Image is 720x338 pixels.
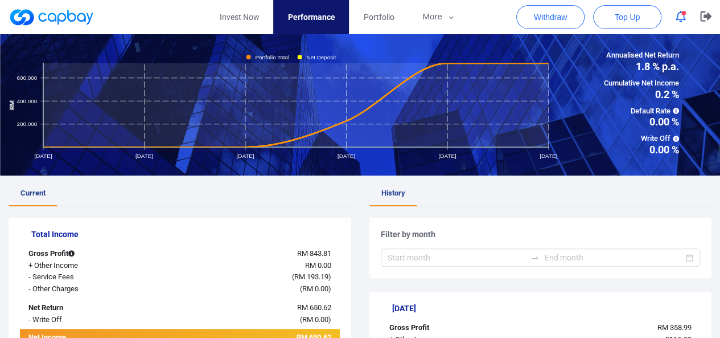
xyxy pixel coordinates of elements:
tspan: [DATE] [338,153,355,159]
span: 0.00 % [604,117,679,127]
h5: Filter by month [381,229,701,239]
tspan: [DATE] [438,153,456,159]
tspan: Portfolio Total [255,54,289,60]
div: - Other Charges [20,283,153,295]
span: to [530,253,540,262]
span: RM 843.81 [297,249,331,258]
div: Gross Profit [381,322,514,334]
div: ( ) [153,271,340,283]
span: Current [20,189,46,197]
span: RM 358.99 [657,323,692,332]
div: Net Return [20,302,153,314]
span: Default Rate [604,105,679,117]
span: 0.00 % [604,145,679,155]
tspan: RM [8,100,16,109]
button: Top Up [593,5,661,29]
tspan: [DATE] [34,153,52,159]
tspan: Net Deposit [306,54,336,60]
div: + Other Income [20,260,153,272]
span: RM 0.00 [302,284,328,293]
span: 0.2 % [604,89,679,100]
span: Cumulative Net Income [604,78,679,89]
tspan: [DATE] [236,153,254,159]
h5: [DATE] [392,303,701,313]
tspan: 400,000 [17,97,38,104]
tspan: [DATE] [135,153,153,159]
div: - Write Off [20,314,153,326]
tspan: [DATE] [540,153,557,159]
input: End month [544,251,683,264]
span: Annualised Net Return [604,50,679,62]
h5: Total Income [31,229,340,239]
tspan: 600,000 [17,75,38,81]
div: - Service Fees [20,271,153,283]
span: History [381,189,405,197]
span: RM 193.19 [294,272,328,281]
span: RM 0.00 [302,315,328,324]
input: Start month [388,251,526,264]
span: Portfolio [363,11,394,23]
div: ( ) [153,283,340,295]
span: RM 650.62 [297,303,331,312]
button: Withdraw [516,5,585,29]
div: Gross Profit [20,248,153,260]
span: 1.8 % p.a. [604,62,679,72]
span: RM 0.00 [305,261,331,270]
span: Performance [287,11,335,23]
span: Top Up [615,11,640,23]
span: swap-right [530,253,540,262]
span: Write Off [604,133,679,145]
tspan: 200,000 [17,121,38,127]
div: ( ) [153,314,340,326]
